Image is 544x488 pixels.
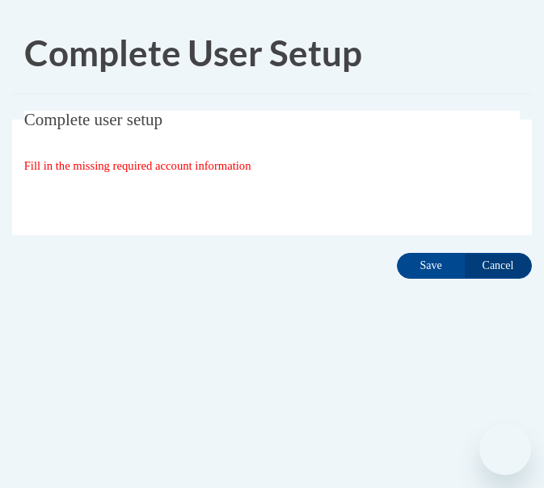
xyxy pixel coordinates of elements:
span: Complete user setup [24,110,162,129]
span: Complete User Setup [24,32,362,74]
input: Save [397,253,465,279]
span: Fill in the missing required account information [24,159,251,172]
input: Cancel [464,253,532,279]
iframe: Button to launch messaging window [479,423,531,475]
